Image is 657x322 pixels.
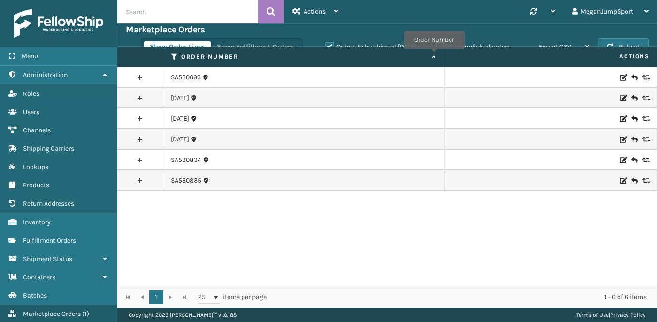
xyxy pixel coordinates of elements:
[23,181,49,189] span: Products
[642,74,648,81] i: Replace
[620,136,626,143] i: Edit
[576,312,609,318] a: Terms of Use
[129,308,237,322] p: Copyright 2023 [PERSON_NAME]™ v 1.0.188
[23,310,81,318] span: Marketplace Orders
[198,292,212,302] span: 25
[631,135,637,144] i: Create Return Label
[642,157,648,163] i: Replace
[126,24,205,35] h3: Marketplace Orders
[576,308,646,322] div: |
[642,95,648,101] i: Replace
[448,49,655,64] span: Actions
[436,43,511,51] label: Show unlinked orders
[631,114,637,123] i: Create Return Label
[23,199,74,207] span: Return Addresses
[642,136,648,143] i: Replace
[171,93,189,103] a: [DATE]
[325,43,416,51] label: Orders to be shipped [DATE]
[23,237,76,245] span: Fulfillment Orders
[23,163,48,171] span: Lookups
[144,41,211,53] button: Show Order Lines
[23,255,72,263] span: Shipment Status
[149,290,163,304] a: 1
[23,71,68,79] span: Administration
[171,114,189,123] a: [DATE]
[610,312,646,318] a: Privacy Policy
[620,115,626,122] i: Edit
[304,8,326,15] span: Actions
[280,292,647,302] div: 1 - 6 of 6 items
[620,177,626,184] i: Edit
[620,74,626,81] i: Edit
[631,73,637,82] i: Create Return Label
[23,126,51,134] span: Channels
[631,176,637,185] i: Create Return Label
[171,135,189,144] a: [DATE]
[631,93,637,103] i: Create Return Label
[181,53,427,61] label: Order Number
[14,9,103,38] img: logo
[171,73,201,82] a: SA530693
[211,41,300,53] button: Show Fulfillment Orders
[642,177,648,184] i: Replace
[171,176,201,185] a: SA530835
[23,108,39,116] span: Users
[539,43,571,51] span: Export CSV
[23,90,39,98] span: Roles
[631,155,637,165] i: Create Return Label
[23,218,51,226] span: Inventory
[22,52,38,60] span: Menu
[23,145,74,153] span: Shipping Carriers
[598,38,649,55] button: Reload
[82,310,89,318] span: ( 1 )
[23,273,55,281] span: Containers
[620,157,626,163] i: Edit
[642,115,648,122] i: Replace
[198,290,267,304] span: items per page
[620,95,626,101] i: Edit
[23,291,47,299] span: Batches
[171,155,201,165] a: SA530834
